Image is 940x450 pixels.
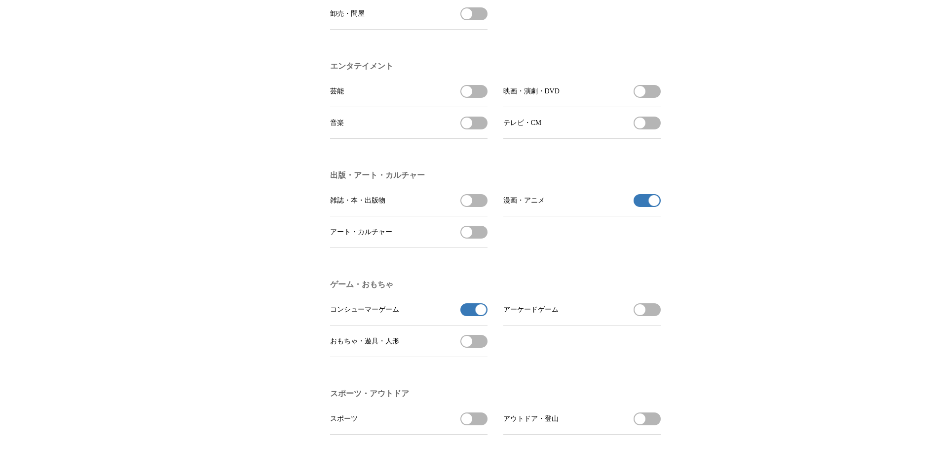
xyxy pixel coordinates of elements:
[330,280,661,290] h3: ゲーム・おもちゃ
[503,196,545,205] span: 漫画・アニメ
[330,87,344,96] span: 芸能
[330,228,392,237] span: アート・カルチャー
[330,389,661,399] h3: スポーツ・アウトドア
[330,119,344,127] span: 音楽
[330,414,358,423] span: スポーツ
[330,196,385,205] span: 雑誌・本・出版物
[330,61,661,72] h3: エンタテイメント
[330,305,399,314] span: コンシューマーゲーム
[330,9,365,18] span: 卸売・問屋
[503,87,560,96] span: 映画・演劇・DVD
[503,119,542,127] span: テレビ・CM
[330,337,399,346] span: おもちゃ・遊具・人形
[503,414,559,423] span: アウトドア・登山
[503,305,559,314] span: アーケードゲーム
[330,170,661,181] h3: 出版・アート・カルチャー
